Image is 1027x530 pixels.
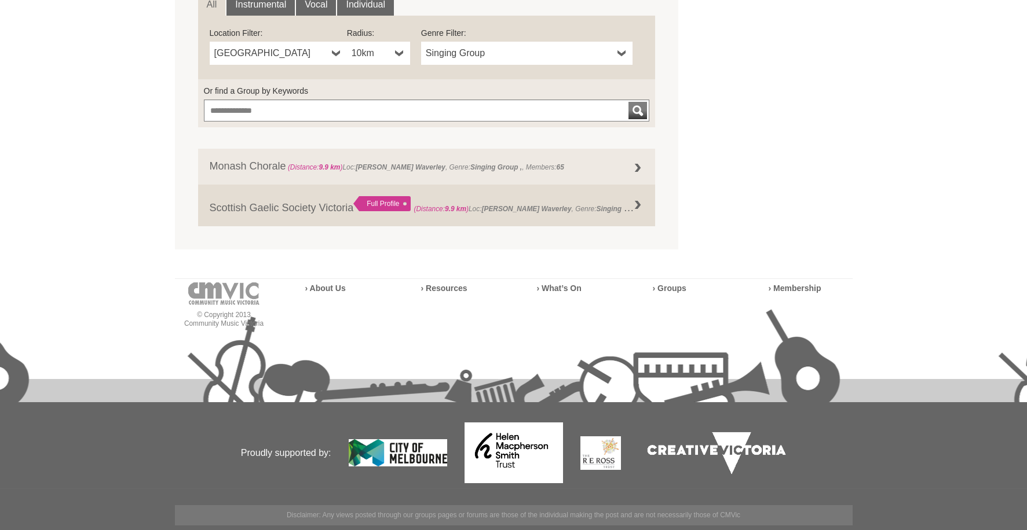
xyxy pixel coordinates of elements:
a: Scottish Gaelic Society Victoria Full Profile (Distance:9.9 km)Loc:[PERSON_NAME] Waverley, Genre:... [198,185,656,226]
span: Loc: , Genre: , Members: [286,163,564,171]
a: Monash Chorale (Distance:9.9 km)Loc:[PERSON_NAME] Waverley, Genre:Singing Group ,, Members:65 [198,149,656,185]
span: [GEOGRAPHIC_DATA] [214,46,327,60]
img: City of Melbourne [349,439,447,466]
a: › Resources [421,284,467,293]
label: Radius: [347,27,410,39]
span: Singing Group [426,46,613,60]
a: › Groups [653,284,686,293]
strong: [PERSON_NAME] Waverley [356,163,445,171]
img: The Re Ross Trust [580,436,621,470]
label: Location Filter: [210,27,347,39]
span: (Distance: ) [288,163,343,171]
span: 10km [352,46,390,60]
a: › Membership [769,284,821,293]
a: [GEOGRAPHIC_DATA] [210,42,347,65]
p: Disclaimer: ​Any views posted through our groups pages or forums are those of the individual maki... [175,505,853,525]
a: › About Us [305,284,346,293]
strong: 9.9 km [445,205,466,213]
img: Helen Macpherson Smith Trust [465,422,563,483]
label: Or find a Group by Keywords [204,85,650,97]
a: Singing Group [421,42,633,65]
div: Full Profile [353,196,411,211]
p: © Copyright 2013 Community Music Victoria [175,311,273,328]
img: Creative Victoria Logo [638,423,795,483]
span: (Distance: ) [414,205,469,213]
p: Proudly supported by: [175,404,331,502]
strong: [PERSON_NAME] Waverley [481,205,571,213]
a: 10km [347,42,410,65]
span: Loc: , Genre: , Members: [414,202,690,214]
strong: Singing Group , [470,163,522,171]
img: cmvic-logo-footer.png [188,282,260,305]
a: › What’s On [537,284,582,293]
label: Genre Filter: [421,27,633,39]
strong: Singing Group , [597,202,648,214]
strong: 65 [557,163,564,171]
strong: 9.9 km [319,163,340,171]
